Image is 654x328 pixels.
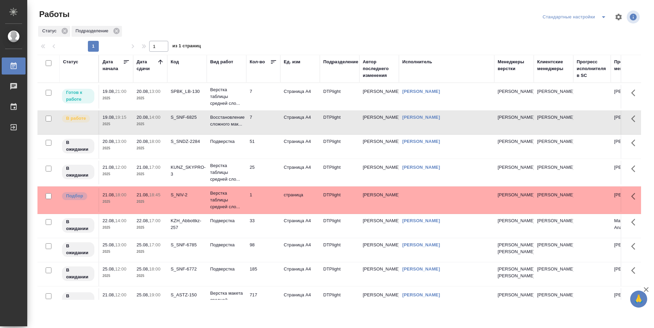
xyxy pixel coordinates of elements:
[72,26,122,37] div: Подразделение
[210,86,243,107] p: Верстка таблицы средней сло...
[359,188,399,212] td: [PERSON_NAME]
[280,238,320,262] td: Страница А4
[210,242,243,248] p: Подверстка
[246,238,280,262] td: 98
[611,214,650,238] td: Matveeva Anastasia
[115,139,126,144] p: 13:00
[627,214,643,230] button: Здесь прячутся важные кнопки
[534,214,573,238] td: [PERSON_NAME]
[66,165,90,179] p: В ожидании
[171,138,203,145] div: S_SNDZ-2284
[210,138,243,145] p: Подверстка
[103,171,130,178] p: 2025
[171,164,203,178] div: KUNZ_SKYPRO-3
[171,114,203,121] div: S_SNF-6825
[280,288,320,312] td: Страница А4
[246,161,280,184] td: 25
[498,138,530,145] p: [PERSON_NAME]
[534,188,573,212] td: [PERSON_NAME]
[137,198,164,205] p: 2025
[38,26,70,37] div: Статус
[103,242,115,247] p: 25.08,
[172,42,201,52] span: из 1 страниц
[534,238,573,262] td: [PERSON_NAME]
[137,242,149,247] p: 25.08,
[359,214,399,238] td: [PERSON_NAME]
[66,193,83,199] p: Подбор
[534,288,573,312] td: [PERSON_NAME]
[627,262,643,279] button: Здесь прячутся важные кнопки
[37,9,69,20] span: Работы
[103,218,115,223] p: 22.08,
[61,266,95,282] div: Исполнитель назначен, приступать к работе пока рано
[359,262,399,286] td: [PERSON_NAME]
[280,135,320,159] td: Страница А4
[115,292,126,297] p: 12:00
[66,243,90,256] p: В ожидании
[137,139,149,144] p: 20.08,
[359,111,399,134] td: [PERSON_NAME]
[137,298,164,305] p: 2025
[627,188,643,204] button: Здесь прячутся важные кнопки
[115,266,126,272] p: 12:00
[402,242,440,247] a: [PERSON_NAME]
[171,192,203,198] div: S_NIV-2
[627,111,643,127] button: Здесь прячутся важные кнопки
[498,242,530,255] p: [PERSON_NAME], [PERSON_NAME]
[115,115,126,120] p: 19:15
[115,165,126,170] p: 12:00
[541,12,610,22] div: split button
[171,217,203,231] div: KZH_Abbottkz-257
[534,262,573,286] td: [PERSON_NAME]
[627,135,643,151] button: Здесь прячутся важные кнопки
[66,115,86,122] p: В работе
[210,266,243,273] p: Подверстка
[103,198,130,205] p: 2025
[66,218,90,232] p: В ожидании
[359,135,399,159] td: [PERSON_NAME]
[320,288,359,312] td: DTPlight
[66,267,90,280] p: В ожидании
[66,139,90,153] p: В ожидании
[320,214,359,238] td: DTPlight
[171,88,203,95] div: SPBK_LB-130
[611,85,650,109] td: [PERSON_NAME]
[498,114,530,121] p: [PERSON_NAME]
[280,262,320,286] td: Страница А4
[103,139,115,144] p: 20.08,
[320,111,359,134] td: DTPlight
[103,95,130,102] p: 2025
[246,214,280,238] td: 33
[137,145,164,152] p: 2025
[537,59,570,72] div: Клиентские менеджеры
[611,238,650,262] td: [PERSON_NAME]
[627,238,643,255] button: Здесь прячутся важные кнопки
[149,242,160,247] p: 17:00
[246,188,280,212] td: 1
[534,111,573,134] td: [PERSON_NAME]
[149,115,160,120] p: 14:00
[103,145,130,152] p: 2025
[115,242,126,247] p: 13:00
[627,288,643,305] button: Здесь прячутся важные кнопки
[611,288,650,312] td: [PERSON_NAME]
[210,59,233,65] div: Вид работ
[402,59,432,65] div: Исполнитель
[61,164,95,180] div: Исполнитель назначен, приступать к работе пока рано
[137,266,149,272] p: 25.08,
[149,192,160,197] p: 18:45
[76,28,111,34] p: Подразделение
[498,266,530,279] p: [PERSON_NAME], [PERSON_NAME]
[63,59,78,65] div: Статус
[246,135,280,159] td: 51
[137,248,164,255] p: 2025
[103,121,130,128] p: 2025
[149,89,160,94] p: 13:00
[402,218,440,223] a: [PERSON_NAME]
[210,162,243,183] p: Верстка таблицы средней сло...
[359,238,399,262] td: [PERSON_NAME]
[323,59,358,65] div: Подразделение
[171,266,203,273] div: S_SNF-6772
[320,238,359,262] td: DTPlight
[402,292,440,297] a: [PERSON_NAME]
